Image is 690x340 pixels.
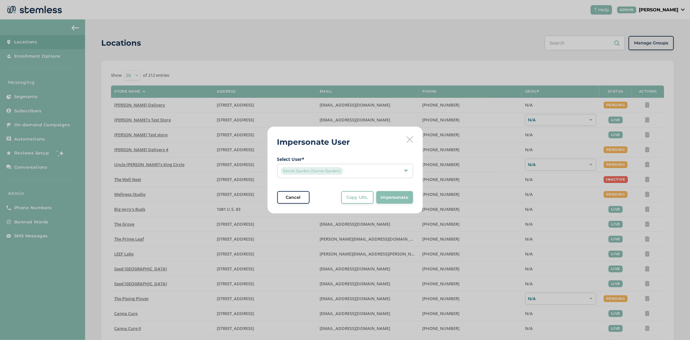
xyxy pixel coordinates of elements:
[381,194,409,201] span: Impersonate
[277,191,310,204] button: Cancel
[341,191,374,204] button: Copy URL
[658,309,690,340] iframe: Chat Widget
[376,191,413,204] button: Impersonate
[277,156,413,163] label: Select User
[277,136,350,148] h2: Impersonate User
[347,194,368,201] span: Copy URL
[281,167,343,175] span: Secret Garden (Secret Garden)
[286,194,301,201] span: Cancel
